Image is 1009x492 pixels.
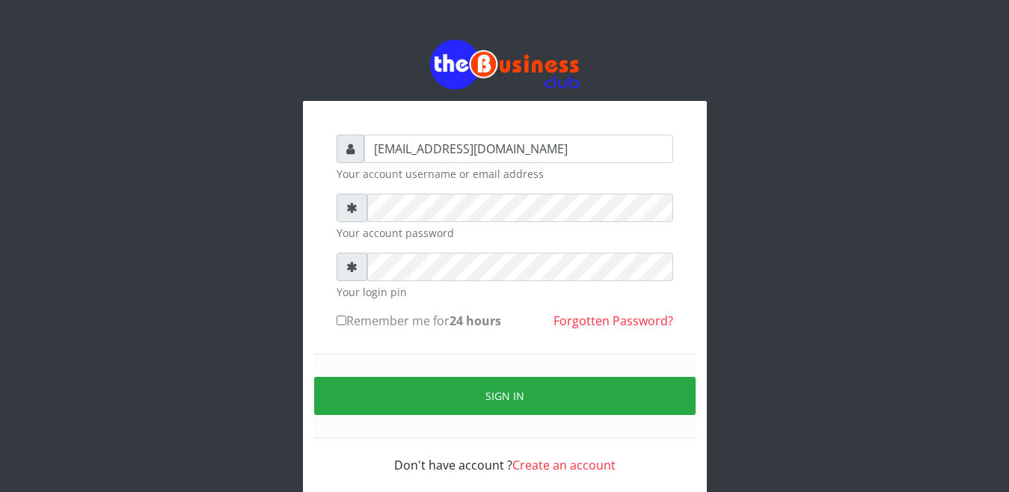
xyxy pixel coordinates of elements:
[337,166,673,182] small: Your account username or email address
[337,312,501,330] label: Remember me for
[553,313,673,329] a: Forgotten Password?
[314,377,696,415] button: Sign in
[337,225,673,241] small: Your account password
[450,313,501,329] b: 24 hours
[364,135,673,163] input: Username or email address
[337,284,673,300] small: Your login pin
[512,457,616,473] a: Create an account
[337,438,673,474] div: Don't have account ?
[337,316,346,325] input: Remember me for24 hours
